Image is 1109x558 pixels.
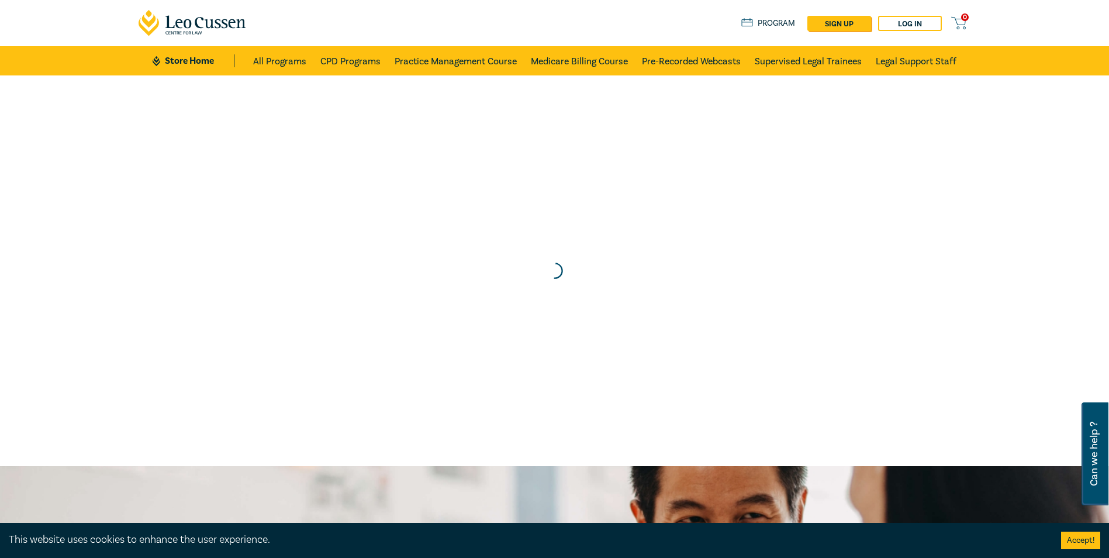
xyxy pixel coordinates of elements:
a: Practice Management Course [395,46,517,75]
a: Pre-Recorded Webcasts [642,46,741,75]
a: Program [741,17,796,30]
a: Medicare Billing Course [531,46,628,75]
button: Accept cookies [1061,532,1100,549]
a: CPD Programs [320,46,381,75]
span: Can we help ? [1089,409,1100,498]
a: Supervised Legal Trainees [755,46,862,75]
span: 0 [961,13,969,21]
a: Legal Support Staff [876,46,956,75]
a: All Programs [253,46,306,75]
div: This website uses cookies to enhance the user experience. [9,532,1044,547]
a: Log in [878,16,942,31]
a: Store Home [153,54,234,67]
a: sign up [807,16,871,31]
